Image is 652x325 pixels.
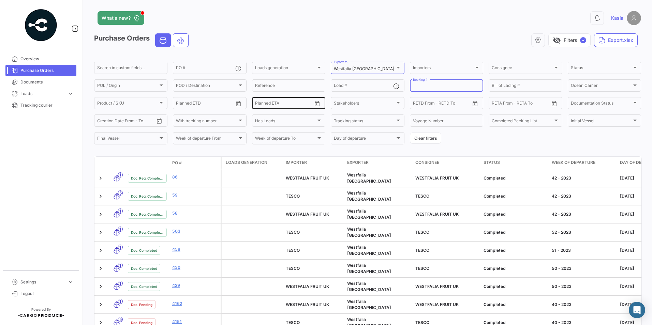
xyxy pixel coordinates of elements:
span: 1 [118,263,123,268]
span: Purchase Orders [20,67,74,74]
span: Doc. Req. Completed [131,212,164,217]
span: WESTFALIA FRUIT UK [415,212,459,217]
a: Overview [5,53,76,65]
input: To [506,102,533,107]
span: 5 [118,317,123,322]
span: TESCO [415,230,429,235]
a: Expand/Collapse Row [97,229,104,236]
div: 42 - 2023 [552,193,614,199]
span: PO # [172,160,182,166]
button: Open calendar [312,98,322,109]
span: Overview [20,56,74,62]
button: Clear filters [410,133,441,144]
span: 1 [118,281,123,286]
span: Status [571,66,632,71]
span: TESCO [286,266,300,271]
span: 1 [118,299,123,304]
span: Doc. Completed [131,266,157,271]
span: Day of departure [334,137,395,142]
button: Ocean [155,34,171,47]
span: WESTFALIA FRUIT UK [286,212,329,217]
div: Completed [484,211,546,217]
datatable-header-cell: Consignee [413,157,481,169]
h3: Purchase Orders [94,33,191,47]
datatable-header-cell: Loads generation [222,157,283,169]
a: Expand/Collapse Row [97,193,104,200]
span: Doc. Req. Completed [131,194,164,199]
div: Completed [484,247,546,253]
button: visibility_offFilters✓ [548,33,591,47]
span: 1 [118,172,123,177]
span: Week of departure To [255,137,316,142]
datatable-header-cell: PO # [169,157,221,169]
span: Doc. Req. Completed [131,175,164,181]
span: What's new? [102,15,131,21]
span: Westfalia Chile [347,281,391,292]
span: Status [484,159,500,166]
span: Doc. Pending [131,302,152,307]
span: Doc. Completed [131,248,157,253]
span: Westfalia Chile [347,172,391,184]
span: 5 [118,190,123,196]
span: Importer [286,159,307,166]
span: Doc. Req. Completed [131,230,164,235]
a: 429 [172,282,218,289]
div: Completed [484,175,546,181]
img: placeholder-user.png [627,11,641,25]
span: expand_more [68,91,74,97]
span: Westfalia Chile [347,245,391,256]
button: What's new? [98,11,144,25]
a: Expand/Collapse Row [97,175,104,182]
span: 1 [118,227,123,232]
span: TESCO [415,266,429,271]
datatable-header-cell: Exporter [344,157,413,169]
datatable-header-cell: Doc. Status [125,160,169,166]
span: Loads generation [226,159,267,166]
span: Week of departure [552,159,595,166]
span: WESTFALIA FRUIT UK [286,284,329,289]
a: Expand/Collapse Row [97,247,104,254]
a: Purchase Orders [5,65,76,76]
span: TESCO [286,194,300,199]
input: From [413,102,423,107]
a: 58 [172,210,218,216]
span: WESTFALIA FRUIT UK [286,175,329,181]
a: 458 [172,246,218,252]
span: Consignee [415,159,439,166]
span: Settings [20,279,65,285]
button: Open calendar [549,98,559,109]
span: Doc. Completed [131,284,157,289]
span: ✓ [580,37,586,43]
a: Tracking courier [5,99,76,111]
span: Exporter [347,159,369,166]
a: Expand/Collapse Row [97,265,104,272]
span: POD / Destination [176,84,237,89]
span: Westfalia Chile [347,190,391,202]
span: Importers [413,66,474,71]
span: 1 [118,245,123,250]
span: Tracking courier [20,102,74,108]
span: Kasia [611,15,623,21]
a: Expand/Collapse Row [97,211,104,218]
a: 59 [172,192,218,198]
span: Westfalia Chile [347,299,391,310]
input: To [269,102,297,107]
div: Completed [484,283,546,290]
span: Consignee [492,66,553,71]
mat-select-trigger: Westfalia [GEOGRAPHIC_DATA] [334,66,394,71]
span: Westfalia Chile [347,263,391,274]
a: 86 [172,174,218,180]
span: Has Loads [255,119,316,124]
input: To [112,119,139,124]
span: TESCO [415,320,429,325]
span: Documents [20,79,74,85]
div: Completed [484,229,546,235]
span: Logout [20,291,74,297]
span: POL / Origin [97,84,158,89]
div: 51 - 2023 [552,247,614,253]
div: 40 - 2023 [552,301,614,308]
datatable-header-cell: Status [481,157,549,169]
div: Completed [484,265,546,272]
span: Westfalia Chile [347,227,391,238]
div: 42 - 2023 [552,211,614,217]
